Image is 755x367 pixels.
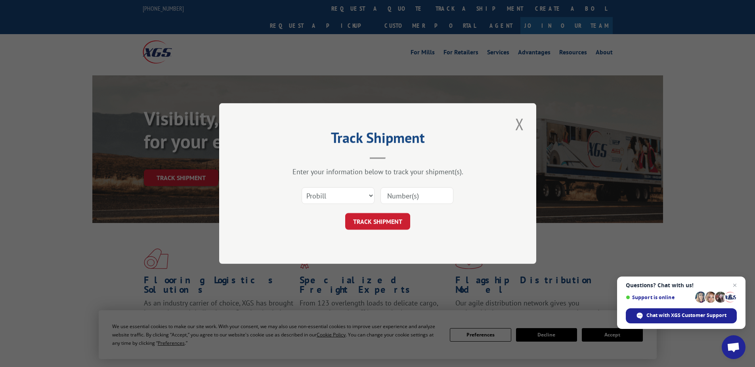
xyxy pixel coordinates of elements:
[626,308,737,323] span: Chat with XGS Customer Support
[646,312,726,319] span: Chat with XGS Customer Support
[380,187,453,204] input: Number(s)
[259,167,497,176] div: Enter your information below to track your shipment(s).
[259,132,497,147] h2: Track Shipment
[722,335,745,359] a: Open chat
[513,113,526,135] button: Close modal
[626,294,692,300] span: Support is online
[345,213,410,230] button: TRACK SHIPMENT
[626,282,737,288] span: Questions? Chat with us!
